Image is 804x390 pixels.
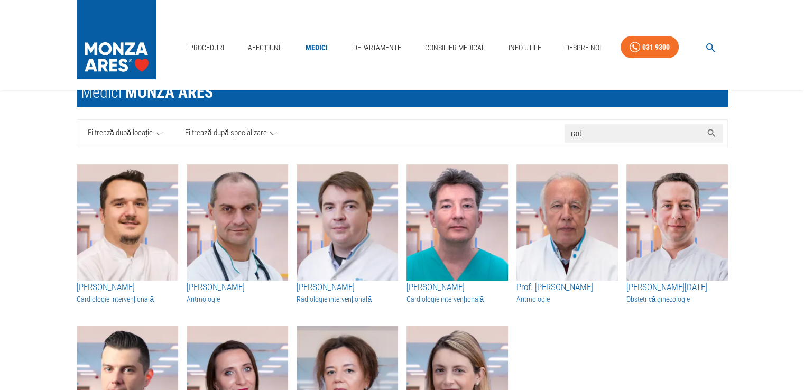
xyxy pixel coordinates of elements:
a: [PERSON_NAME][DATE]Obstetrică ginecologie [626,281,728,305]
a: Filtrează după locație [77,120,174,147]
h3: Cardiologie intervențională [77,294,178,304]
a: Consilier Medical [420,37,489,59]
h3: [PERSON_NAME] [406,281,508,294]
a: Departamente [349,37,405,59]
h3: [PERSON_NAME] [77,281,178,294]
span: Filtrează după specializare [185,127,267,140]
div: Medici [81,82,213,103]
a: [PERSON_NAME]Aritmologie [187,281,288,305]
h3: Radiologie intervențională [297,294,398,304]
a: 031 9300 [621,36,679,59]
img: Dr. Radu Hagiu [406,164,508,281]
h3: Aritmologie [187,294,288,304]
img: Prof. Dr. Radu Căpâlneanu [516,164,618,281]
h3: Obstetrică ginecologie [626,294,728,304]
a: Info Utile [504,37,546,59]
a: [PERSON_NAME]Radiologie intervențională [297,281,398,305]
a: Filtrează după specializare [174,120,288,147]
h3: [PERSON_NAME] [187,281,288,294]
a: Medici [300,37,334,59]
h3: [PERSON_NAME] [297,281,398,294]
img: Dr. Radu Dumitru [297,164,398,281]
img: Dr. Radu Ignat [626,164,728,281]
span: MONZA ARES [125,83,213,101]
h3: [PERSON_NAME][DATE] [626,281,728,294]
a: [PERSON_NAME]Cardiologie intervențională [77,281,178,305]
h3: Aritmologie [516,294,618,304]
a: Proceduri [185,37,228,59]
a: Prof. [PERSON_NAME]Aritmologie [516,281,618,305]
img: Dr. Radu Roșu [187,164,288,281]
a: [PERSON_NAME]Cardiologie intervențională [406,281,508,305]
h3: Cardiologie intervențională [406,294,508,304]
a: Afecțiuni [244,37,285,59]
div: 031 9300 [642,41,670,54]
h3: Prof. [PERSON_NAME] [516,281,618,294]
img: Dr. Radu Stăvaru [77,164,178,281]
a: Despre Noi [561,37,605,59]
span: Filtrează după locație [88,127,153,140]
